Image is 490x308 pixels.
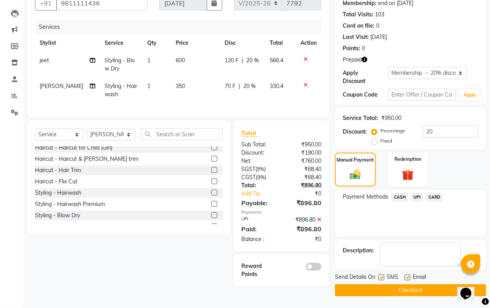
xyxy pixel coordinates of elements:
[235,216,281,224] div: UPI
[40,83,83,90] span: [PERSON_NAME]
[343,246,374,255] div: Description:
[270,83,283,90] span: 330.4
[347,168,364,181] img: _cash.svg
[343,193,388,201] span: Payment Methods
[343,11,373,19] div: Total Visits:
[457,277,482,300] iframe: chat widget
[281,216,327,224] div: ₹896.80
[376,22,379,30] div: 0
[235,262,281,278] div: Reward Points
[143,34,171,52] th: Qty
[36,20,327,34] div: Services
[337,157,374,164] label: Manual Payment
[411,193,423,202] span: UPI
[141,128,223,140] input: Search or Scan
[235,165,281,173] div: ( )
[235,190,289,198] a: Add Tip
[35,211,80,220] div: Styling - Blow Dry
[176,57,185,64] span: 600
[381,114,401,122] div: ₹950.00
[40,57,49,64] span: jeet
[241,174,256,181] span: CGST
[343,114,378,122] div: Service Total:
[343,44,360,53] div: Points:
[235,157,281,165] div: Net:
[257,166,264,172] span: 9%
[105,57,135,72] span: Styling - Blow Dry
[147,83,150,90] span: 1
[35,166,81,174] div: Haircut - Hair Trim
[241,129,259,137] span: Total
[265,34,296,52] th: Total
[426,193,443,202] span: CARD
[147,57,150,64] span: 1
[387,273,398,283] span: SMS
[281,235,327,243] div: ₹0
[225,82,236,90] span: 70 F
[281,157,327,165] div: ₹760.00
[257,174,265,180] span: 9%
[35,144,112,152] div: Haircut - Haircut for Child (Girl)
[375,11,384,19] div: 103
[225,56,239,65] span: 120 F
[241,209,321,216] div: Payments
[35,155,138,163] div: Haircut - Haircut & [PERSON_NAME] trim
[105,83,137,98] span: Styling - Hairwash
[343,69,388,85] div: Apply Discount
[388,89,456,101] input: Enter Offer / Coupon Code
[343,128,367,136] div: Discount:
[242,56,244,65] span: |
[335,284,486,296] button: Checkout
[394,156,421,163] label: Redemption
[35,178,77,186] div: Haircut - Flix Cut
[235,224,281,234] div: Paid:
[398,167,417,182] img: _gift.svg
[413,273,426,283] span: Email
[281,198,327,208] div: ₹896.80
[343,91,388,99] div: Coupon Code
[343,33,369,41] div: Last Visit:
[335,273,375,283] span: Send Details On
[220,34,265,52] th: Disc
[343,22,375,30] div: Card on file:
[171,34,220,52] th: Price
[281,165,327,173] div: ₹68.40
[35,34,100,52] th: Stylist
[459,89,481,101] button: Apply
[100,34,143,52] th: Service
[281,224,327,234] div: ₹896.80
[235,173,281,181] div: ( )
[380,127,405,134] label: Percentage
[281,149,327,157] div: ₹190.00
[380,137,392,144] label: Fixed
[391,193,408,202] span: CASH
[176,83,185,90] span: 350
[35,189,81,197] div: Styling - Hairwash
[235,149,281,157] div: Discount:
[289,190,327,198] div: ₹0
[247,56,259,65] span: 20 %
[235,235,281,243] div: Balance :
[362,44,365,53] div: 0
[270,57,283,64] span: 566.4
[241,165,255,172] span: SGST
[343,56,362,64] span: Prepaid
[281,141,327,149] div: ₹950.00
[235,181,281,190] div: Total:
[35,200,105,208] div: Styling - Hairwash Premium
[281,181,327,190] div: ₹896.80
[239,82,241,90] span: |
[244,82,256,90] span: 20 %
[296,34,321,52] th: Action
[281,173,327,181] div: ₹68.40
[235,198,281,208] div: Payable:
[35,223,101,231] div: Styling - Blow Dry + Wash
[370,33,387,41] div: [DATE]
[235,141,281,149] div: Sub Total:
